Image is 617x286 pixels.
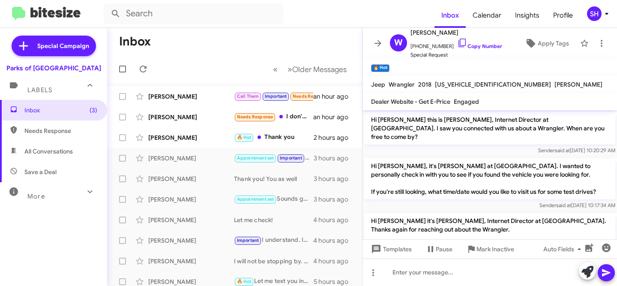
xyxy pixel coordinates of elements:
span: 2018 [418,81,431,88]
span: 🔥 Hot [237,135,252,140]
span: Jeep [371,81,385,88]
button: Apply Tags [517,36,576,51]
span: Mark Inactive [476,241,514,257]
div: [PERSON_NAME] [148,195,234,204]
span: Auto Fields [543,241,584,257]
div: 4 hours ago [313,236,355,245]
div: I don't have time. You guys were the worst trade in offer we've received and we are Holding out f... [234,112,313,122]
a: Insights [508,3,546,28]
div: 3 hours ago [314,154,355,163]
span: Needs Response [24,126,97,135]
h1: Inbox [119,35,151,48]
div: If you have any deals that can make mine work let me know. Last time we spoke it didn't work out [234,91,313,101]
span: 🔥 Hot [237,279,252,284]
span: Older Messages [292,65,347,74]
div: I will not be stopping by. Your guys have made it clear we will not be able to make a deal. In [D... [234,257,313,265]
div: [PERSON_NAME] [148,133,234,142]
span: Apply Tags [538,36,569,51]
button: SH [580,6,608,21]
a: Profile [546,3,580,28]
span: said at [555,147,570,154]
div: [PERSON_NAME] [148,277,234,286]
div: 5 hours ago [314,277,355,286]
div: 4 hours ago [313,257,355,265]
div: Thank you! You as well [234,175,314,183]
span: [PERSON_NAME] [554,81,602,88]
span: W [394,36,403,50]
span: Engaged [454,98,479,105]
span: Call Them [237,93,259,99]
button: Auto Fields [536,241,591,257]
span: Special Request [410,51,502,59]
div: 3 hours ago [314,175,355,183]
span: (3) [90,106,97,114]
button: Pause [419,241,459,257]
span: More [27,193,45,200]
span: Sender [DATE] 10:17:34 AM [539,202,615,208]
div: [PERSON_NAME] [148,236,234,245]
div: [PERSON_NAME] [148,154,234,163]
div: an hour ago [313,113,355,121]
a: Copy Number [457,43,502,49]
span: Appointment set [237,196,274,202]
span: said at [556,202,571,208]
span: Needs Response [237,114,273,120]
div: [PERSON_NAME] [148,216,234,224]
p: Hi [PERSON_NAME], it's [PERSON_NAME] at [GEOGRAPHIC_DATA]. I wanted to personally check in with y... [364,158,615,199]
div: SH [587,6,602,21]
span: [PHONE_NUMBER] [410,38,502,51]
div: 2 hours ago [314,133,355,142]
div: 4 hours ago [313,216,355,224]
div: [PERSON_NAME] [148,175,234,183]
span: » [288,64,292,75]
span: Appointment set [237,155,274,161]
span: Important [265,93,287,99]
span: Dealer Website - Get E-Price [371,98,450,105]
div: Parks of [GEOGRAPHIC_DATA] [6,64,101,72]
div: Sounds great, have a good day! [234,194,314,204]
div: [PERSON_NAME] [148,257,234,265]
span: Pause [436,241,452,257]
div: [PERSON_NAME] [148,92,234,101]
div: Thank you and have a great day! [234,153,314,163]
span: [PERSON_NAME] [410,27,502,38]
div: I understand. If you change your mind or have any questions in the future, feel free to reach out... [234,235,313,245]
small: 🔥 Hot [371,64,389,72]
button: Mark Inactive [459,241,521,257]
div: Let me check! [234,216,313,224]
input: Search [104,3,284,24]
a: Special Campaign [12,36,96,56]
span: Sender [DATE] 10:20:29 AM [538,147,615,154]
button: Previous [268,60,283,78]
span: Special Campaign [37,42,89,50]
span: « [273,64,278,75]
span: [US_VEHICLE_IDENTIFICATION_NUMBER] [435,81,551,88]
span: Important [280,155,302,161]
span: Wrangler [389,81,415,88]
span: Save a Deal [24,168,57,176]
p: Hi [PERSON_NAME] this is [PERSON_NAME], Internet Director at [GEOGRAPHIC_DATA]. I saw you connect... [364,112,615,145]
span: All Conversations [24,147,73,156]
button: Next [282,60,352,78]
span: Important [237,238,259,243]
a: Inbox [434,3,466,28]
div: 3 hours ago [314,195,355,204]
a: Calendar [466,3,508,28]
span: Inbox [24,106,97,114]
div: an hour ago [313,92,355,101]
div: [PERSON_NAME] [148,113,234,121]
nav: Page navigation example [268,60,352,78]
span: Templates [369,241,412,257]
span: Labels [27,86,52,94]
button: Templates [362,241,419,257]
div: Thank you [234,132,314,142]
span: Needs Response [293,93,329,99]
